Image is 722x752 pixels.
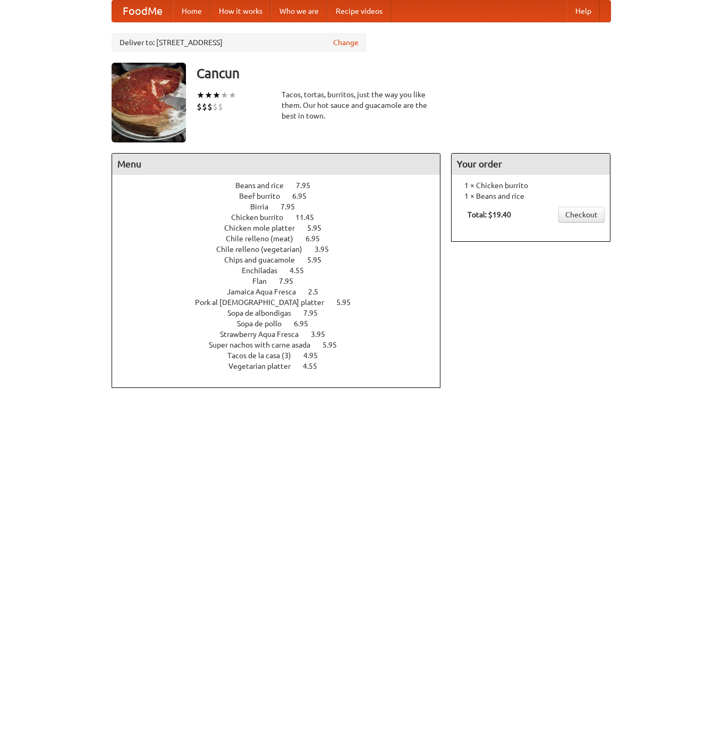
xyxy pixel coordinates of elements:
li: ★ [197,89,205,101]
a: Super nachos with carne asada 5.95 [209,341,356,349]
li: 1 × Beans and rice [457,191,605,201]
a: Checkout [558,207,605,223]
a: Sopa de albondigas 7.95 [227,309,337,317]
a: FoodMe [112,1,173,22]
span: Beans and rice [235,181,294,190]
li: $ [197,101,202,113]
span: Chicken mole platter [224,224,305,232]
span: 5.95 [307,224,332,232]
span: 4.55 [303,362,328,370]
a: Enchiladas 4.55 [242,266,324,275]
a: Help [567,1,600,22]
a: Sopa de pollo 6.95 [237,319,328,328]
a: Recipe videos [327,1,391,22]
b: Total: $19.40 [468,210,511,219]
li: $ [218,101,223,113]
span: Super nachos with carne asada [209,341,321,349]
li: ★ [213,89,220,101]
li: $ [207,101,213,113]
h4: Your order [452,154,610,175]
img: angular.jpg [112,63,186,142]
li: $ [213,101,218,113]
li: ★ [228,89,236,101]
span: 3.95 [311,330,336,339]
span: Jamaica Aqua Fresca [227,288,307,296]
a: Strawberry Aqua Fresca 3.95 [220,330,345,339]
li: $ [202,101,207,113]
li: ★ [220,89,228,101]
span: Flan [252,277,277,285]
span: Vegetarian platter [228,362,301,370]
div: Deliver to: [STREET_ADDRESS] [112,33,367,52]
a: Pork al [DEMOGRAPHIC_DATA] platter 5.95 [195,298,370,307]
span: Sopa de albondigas [227,309,302,317]
span: 7.95 [281,202,305,211]
a: Chips and guacamole 5.95 [224,256,341,264]
a: Chicken mole platter 5.95 [224,224,341,232]
span: 11.45 [295,213,325,222]
span: 6.95 [294,319,319,328]
span: 5.95 [336,298,361,307]
span: Birria [250,202,279,211]
span: 5.95 [307,256,332,264]
span: Chile relleno (meat) [226,234,304,243]
span: 2.5 [308,288,329,296]
a: Who we are [271,1,327,22]
h3: Cancun [197,63,611,84]
span: 7.95 [296,181,321,190]
span: 4.95 [303,351,328,360]
span: Beef burrito [239,192,291,200]
div: Tacos, tortas, burritos, just the way you like them. Our hot sauce and guacamole are the best in ... [282,89,441,121]
span: Chicken burrito [231,213,294,222]
span: Chips and guacamole [224,256,305,264]
span: 3.95 [315,245,339,254]
a: Tacos de la casa (3) 4.95 [227,351,337,360]
span: Sopa de pollo [237,319,292,328]
span: Enchiladas [242,266,288,275]
span: Chile relleno (vegetarian) [216,245,313,254]
a: Chile relleno (vegetarian) 3.95 [216,245,349,254]
h4: Menu [112,154,440,175]
a: Vegetarian platter 4.55 [228,362,337,370]
span: 6.95 [292,192,317,200]
a: How it works [210,1,271,22]
span: 7.95 [279,277,304,285]
li: ★ [205,89,213,101]
span: Tacos de la casa (3) [227,351,302,360]
span: 7.95 [303,309,328,317]
a: Birria 7.95 [250,202,315,211]
a: Home [173,1,210,22]
a: Chile relleno (meat) 6.95 [226,234,339,243]
span: 5.95 [322,341,347,349]
span: Strawberry Aqua Fresca [220,330,309,339]
a: Beef burrito 6.95 [239,192,326,200]
span: 4.55 [290,266,315,275]
span: 6.95 [305,234,330,243]
span: Pork al [DEMOGRAPHIC_DATA] platter [195,298,335,307]
a: Chicken burrito 11.45 [231,213,334,222]
a: Flan 7.95 [252,277,313,285]
a: Jamaica Aqua Fresca 2.5 [227,288,338,296]
a: Change [333,37,359,48]
li: 1 × Chicken burrito [457,180,605,191]
a: Beans and rice 7.95 [235,181,330,190]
